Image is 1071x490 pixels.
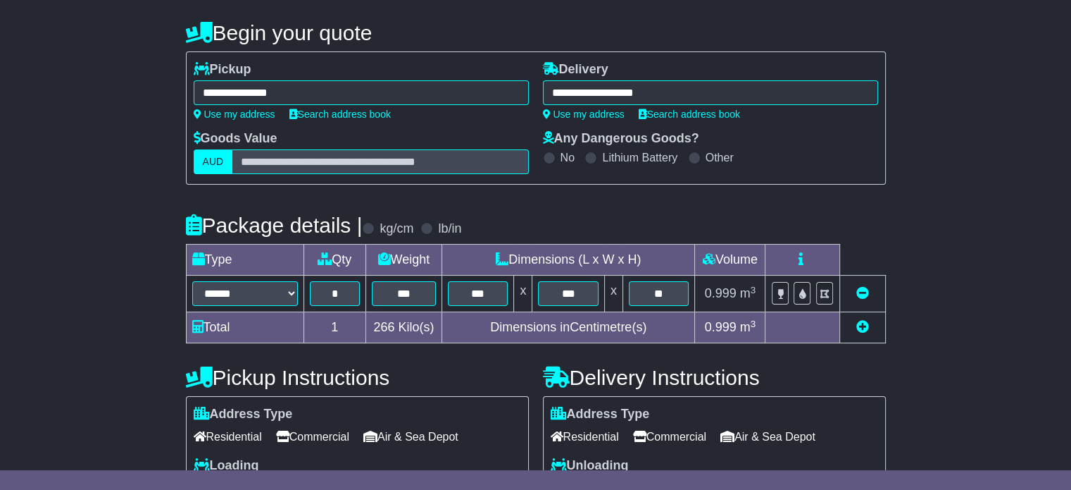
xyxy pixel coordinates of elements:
span: 0.999 [705,320,737,334]
label: Pickup [194,62,251,78]
td: 1 [303,312,365,343]
a: Use my address [194,109,275,120]
label: lb/in [438,221,461,237]
a: Remove this item [856,286,869,300]
h4: Package details | [186,214,363,237]
td: Qty [303,245,365,276]
a: Search address book [639,109,740,120]
td: Dimensions (L x W x H) [441,245,694,276]
span: m [740,286,756,300]
h4: Pickup Instructions [186,366,529,389]
label: Other [706,151,734,164]
label: Unloading [551,458,629,474]
span: Residential [551,426,619,448]
label: No [560,151,575,164]
td: Weight [365,245,441,276]
td: Total [186,312,303,343]
td: x [514,276,532,312]
label: Delivery [543,62,608,78]
a: Search address book [289,109,391,120]
a: Add new item [856,320,869,334]
label: kg/cm [380,221,413,237]
span: Residential [194,426,262,448]
label: Address Type [194,407,293,422]
sup: 3 [751,285,756,295]
span: Air & Sea Depot [363,426,458,448]
h4: Begin your quote [186,21,886,44]
span: Commercial [276,426,349,448]
label: Goods Value [194,131,277,147]
label: Lithium Battery [602,151,677,164]
td: Type [186,245,303,276]
label: Address Type [551,407,650,422]
span: 266 [373,320,394,334]
label: Loading [194,458,259,474]
td: Kilo(s) [365,312,441,343]
sup: 3 [751,319,756,329]
td: Dimensions in Centimetre(s) [441,312,694,343]
label: Any Dangerous Goods? [543,131,699,147]
span: m [740,320,756,334]
label: AUD [194,149,233,174]
a: Use my address [543,109,625,120]
td: Volume [695,245,765,276]
span: 0.999 [705,286,737,300]
span: Commercial [633,426,706,448]
td: x [604,276,622,312]
h4: Delivery Instructions [543,366,886,389]
span: Air & Sea Depot [720,426,815,448]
